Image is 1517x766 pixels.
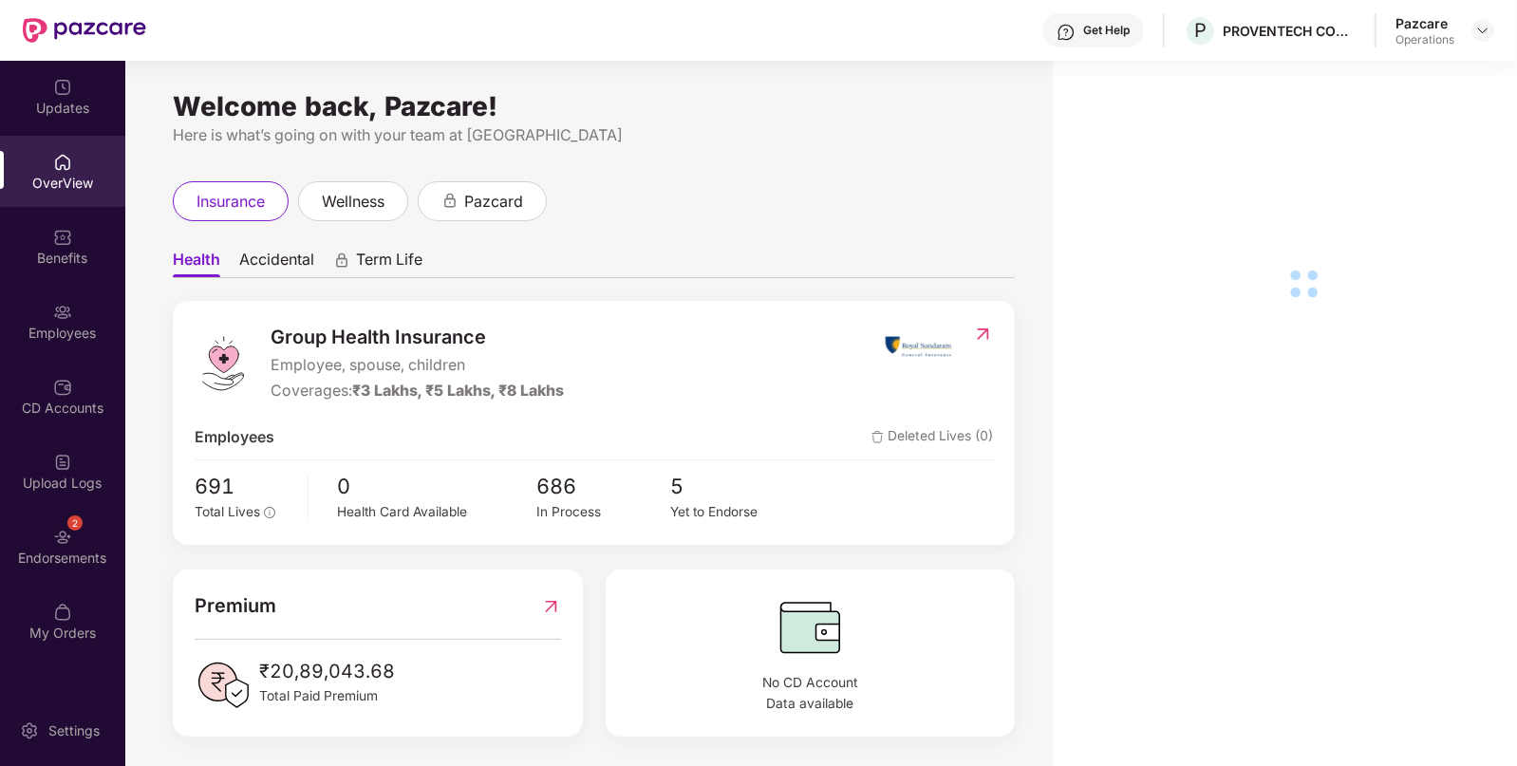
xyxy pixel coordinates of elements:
[973,325,993,344] img: RedirectIcon
[173,99,1015,114] div: Welcome back, Pazcare!
[333,252,350,269] div: animation
[53,303,72,322] img: svg+xml;base64,PHN2ZyBpZD0iRW1wbG95ZWVzIiB4bWxucz0iaHR0cDovL3d3dy53My5vcmcvMjAwMC9zdmciIHdpZHRoPS...
[1194,19,1207,42] span: P
[322,190,384,214] span: wellness
[1223,22,1356,40] div: PROVENTECH CONSULTING PRIVATE LIMITED
[195,426,274,450] span: Employees
[195,335,252,392] img: logo
[53,528,72,547] img: svg+xml;base64,PHN2ZyBpZD0iRW5kb3JzZW1lbnRzIiB4bWxucz0iaHR0cDovL3d3dy53My5vcmcvMjAwMC9zdmciIHdpZH...
[271,380,564,403] div: Coverages:
[173,123,1015,147] div: Here is what’s going on with your team at [GEOGRAPHIC_DATA]
[670,502,803,523] div: Yet to Endorse
[195,470,294,502] span: 691
[1395,32,1454,47] div: Operations
[195,504,260,519] span: Total Lives
[537,470,670,502] span: 686
[23,18,146,43] img: New Pazcare Logo
[67,515,83,531] div: 2
[53,78,72,97] img: svg+xml;base64,PHN2ZyBpZD0iVXBkYXRlZCIgeG1sbnM9Imh0dHA6Ly93d3cudzMub3JnLzIwMDAvc3ZnIiB3aWR0aD0iMj...
[197,190,265,214] span: insurance
[356,250,422,277] span: Term Life
[239,250,314,277] span: Accidental
[441,192,459,209] div: animation
[337,502,536,523] div: Health Card Available
[1057,23,1076,42] img: svg+xml;base64,PHN2ZyBpZD0iSGVscC0zMngzMiIgeG1sbnM9Imh0dHA6Ly93d3cudzMub3JnLzIwMDAvc3ZnIiB3aWR0aD...
[20,721,39,740] img: svg+xml;base64,PHN2ZyBpZD0iU2V0dGluZy0yMHgyMCIgeG1sbnM9Imh0dHA6Ly93d3cudzMub3JnLzIwMDAvc3ZnIiB3aW...
[337,470,536,502] span: 0
[627,591,993,663] img: CDBalanceIcon
[627,673,993,715] span: No CD Account Data available
[264,507,275,518] span: info-circle
[43,721,105,740] div: Settings
[259,686,395,707] span: Total Paid Premium
[1395,14,1454,32] div: Pazcare
[1475,23,1490,38] img: svg+xml;base64,PHN2ZyBpZD0iRHJvcGRvd24tMzJ4MzIiIHhtbG5zPSJodHRwOi8vd3d3LnczLm9yZy8yMDAwL3N2ZyIgd2...
[1083,23,1130,38] div: Get Help
[670,470,803,502] span: 5
[883,323,954,370] img: insurerIcon
[541,591,561,621] img: RedirectIcon
[53,228,72,247] img: svg+xml;base64,PHN2ZyBpZD0iQmVuZWZpdHMiIHhtbG5zPSJodHRwOi8vd3d3LnczLm9yZy8yMDAwL3N2ZyIgd2lkdGg9Ij...
[195,591,276,621] span: Premium
[53,453,72,472] img: svg+xml;base64,PHN2ZyBpZD0iVXBsb2FkX0xvZ3MiIGRhdGEtbmFtZT0iVXBsb2FkIExvZ3MiIHhtbG5zPSJodHRwOi8vd3...
[352,382,564,400] span: ₹3 Lakhs, ₹5 Lakhs, ₹8 Lakhs
[173,250,220,277] span: Health
[464,190,523,214] span: pazcard
[871,431,884,443] img: deleteIcon
[271,354,564,378] span: Employee, spouse, children
[53,378,72,397] img: svg+xml;base64,PHN2ZyBpZD0iQ0RfQWNjb3VudHMiIGRhdGEtbmFtZT0iQ0QgQWNjb3VudHMiIHhtbG5zPSJodHRwOi8vd3...
[195,657,252,714] img: PaidPremiumIcon
[259,657,395,686] span: ₹20,89,043.68
[53,603,72,622] img: svg+xml;base64,PHN2ZyBpZD0iTXlfT3JkZXJzIiBkYXRhLW5hbWU9Ik15IE9yZGVycyIgeG1sbnM9Imh0dHA6Ly93d3cudz...
[271,323,564,352] span: Group Health Insurance
[53,153,72,172] img: svg+xml;base64,PHN2ZyBpZD0iSG9tZSIgeG1sbnM9Imh0dHA6Ly93d3cudzMub3JnLzIwMDAvc3ZnIiB3aWR0aD0iMjAiIG...
[537,502,670,523] div: In Process
[871,426,993,450] span: Deleted Lives (0)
